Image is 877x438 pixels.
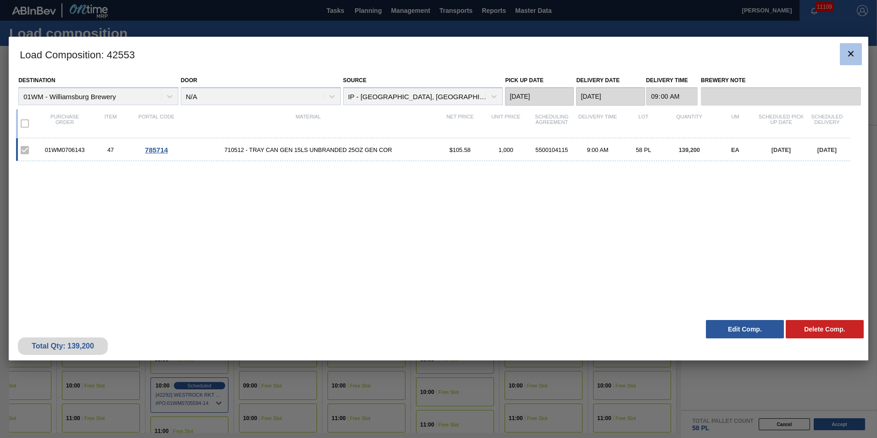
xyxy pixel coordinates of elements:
div: Scheduled Pick up Date [758,114,804,133]
input: mm/dd/yyyy [505,87,574,106]
span: [DATE] [817,146,837,153]
div: 01WM0706143 [42,146,88,153]
label: Delivery Time [646,74,698,87]
label: Destination [18,77,55,84]
input: mm/dd/yyyy [576,87,645,106]
div: 58 PL [621,146,666,153]
div: Item [88,114,133,133]
div: Total Qty: 139,200 [25,342,101,350]
span: [DATE] [772,146,791,153]
label: Delivery Date [576,77,619,84]
div: Quantity [666,114,712,133]
span: 710512 - TRAY CAN GEN 15LS UNBRANDED 25OZ GEN COR [179,146,437,153]
div: Material [179,114,437,133]
span: 139,200 [679,146,700,153]
div: Delivery Time [575,114,621,133]
div: Lot [621,114,666,133]
div: Go to Order [133,146,179,154]
div: UM [712,114,758,133]
div: Scheduling Agreement [529,114,575,133]
div: 1,000 [483,146,529,153]
button: Delete Comp. [786,320,864,338]
div: 5500104115 [529,146,575,153]
div: 9:00 AM [575,146,621,153]
div: 47 [88,146,133,153]
label: Pick up Date [505,77,544,84]
span: 785714 [145,146,168,154]
button: Edit Comp. [706,320,784,338]
div: Net Price [437,114,483,133]
div: Purchase order [42,114,88,133]
h3: Load Composition : 42553 [9,37,868,72]
div: Unit Price [483,114,529,133]
label: Door [181,77,197,84]
span: EA [731,146,739,153]
div: Scheduled Delivery [804,114,850,133]
div: $105.58 [437,146,483,153]
div: Portal code [133,114,179,133]
label: Source [343,77,366,84]
label: Brewery Note [701,74,861,87]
